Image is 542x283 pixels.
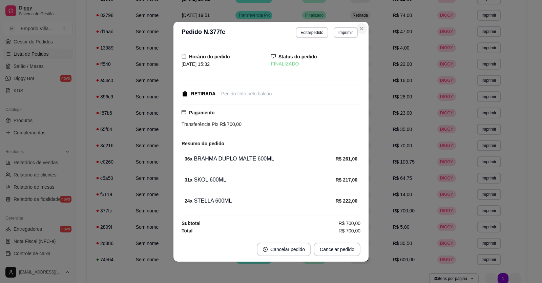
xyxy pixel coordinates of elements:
strong: Horário do pedido [189,54,230,59]
strong: R$ 217,00 [335,177,357,183]
h3: Pedido N. 377fc [182,27,225,38]
strong: 31 x [185,177,192,183]
strong: Total [182,228,192,233]
div: SKOL 600ML [185,176,335,184]
div: FINALIZADO [271,60,360,68]
strong: 36 x [185,156,192,162]
span: R$ 700,00 [338,227,360,234]
strong: Resumo do pedido [182,141,224,146]
strong: Pagamento [189,110,214,115]
button: close-circleCancelar pedido [257,243,311,256]
span: R$ 700,00 [218,121,242,127]
div: RETIRADA [191,90,215,97]
span: close-circle [263,247,268,252]
span: Transferência Pix [182,121,218,127]
strong: R$ 222,00 [335,198,357,204]
strong: Status do pedido [278,54,317,59]
div: STELLA 600ML [185,197,335,205]
strong: Subtotal [182,221,201,226]
span: credit-card [182,110,186,115]
button: Cancelar pedido [314,243,360,256]
span: desktop [271,54,276,59]
div: - Pedido feito pelo balcão [218,90,272,97]
span: [DATE] 15:32 [182,61,210,67]
div: BRAHMA DUPLO MALTE 600ML [185,155,335,163]
span: R$ 700,00 [338,220,360,227]
button: Imprimir [334,27,358,38]
strong: R$ 261,00 [335,156,357,162]
span: calendar [182,54,186,59]
button: Close [356,23,367,34]
button: Editarpedido [296,27,328,38]
strong: 24 x [185,198,192,204]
